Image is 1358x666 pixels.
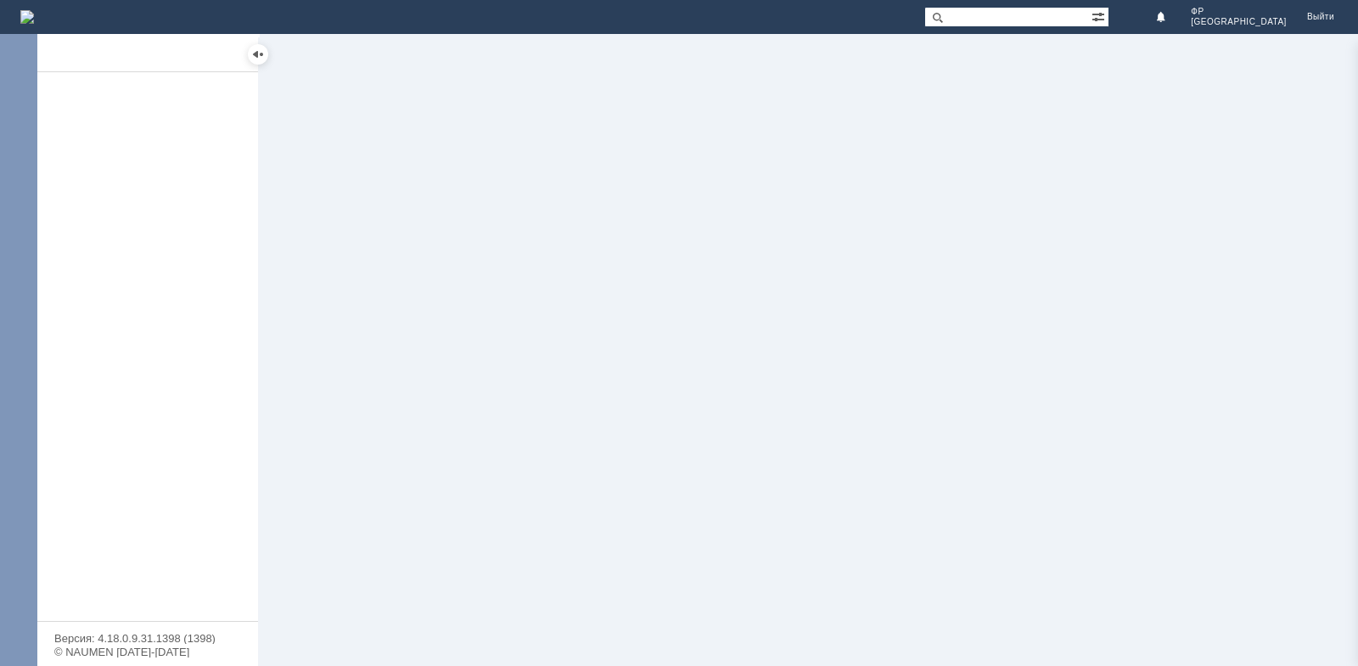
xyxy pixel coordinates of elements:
div: Скрыть меню [248,44,268,65]
a: Перейти на домашнюю страницу [20,10,34,24]
span: ФР [1191,7,1287,17]
img: logo [20,10,34,24]
span: Расширенный поиск [1091,8,1108,24]
span: [GEOGRAPHIC_DATA] [1191,17,1287,27]
div: © NAUMEN [DATE]-[DATE] [54,646,241,658]
div: Версия: 4.18.0.9.31.1398 (1398) [54,633,241,644]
